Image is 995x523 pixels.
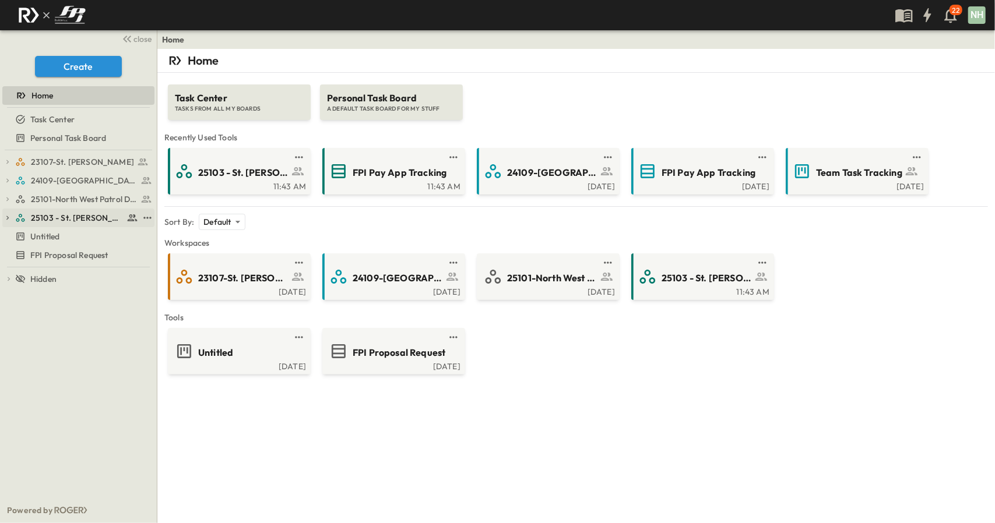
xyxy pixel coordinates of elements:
[15,154,152,170] a: 23107-St. [PERSON_NAME]
[446,150,460,164] button: test
[164,132,988,143] span: Recently Used Tools
[31,193,138,205] span: 25101-North West Patrol Division
[325,267,460,286] a: 24109-[GEOGRAPHIC_DATA][PERSON_NAME]
[2,209,154,227] div: 25103 - St. [PERSON_NAME] Phase 2test
[2,246,154,264] div: FPI Proposal Requesttest
[755,150,769,164] button: test
[634,162,769,181] a: FPI Pay App Tracking
[162,34,185,45] a: Home
[967,5,987,25] button: NH
[2,87,152,104] a: Home
[31,175,138,186] span: 24109-St. Teresa of Calcutta Parish Hall
[325,162,460,181] a: FPI Pay App Tracking
[327,105,456,113] span: A DEFAULT TASK BOARD FOR MY STUFF
[170,361,306,370] a: [DATE]
[327,91,456,105] span: Personal Task Board
[353,166,446,179] span: FPI Pay App Tracking
[199,214,245,230] div: Default
[15,210,138,226] a: 25103 - St. [PERSON_NAME] Phase 2
[968,6,986,24] div: NH
[164,237,988,249] span: Workspaces
[117,30,154,47] button: close
[188,52,219,69] p: Home
[2,227,154,246] div: Untitledtest
[170,286,306,295] a: [DATE]
[788,162,924,181] a: Team Task Tracking
[910,150,924,164] button: test
[2,153,154,171] div: 23107-St. [PERSON_NAME]test
[31,90,54,101] span: Home
[634,286,769,295] a: 11:43 AM
[203,216,231,228] p: Default
[167,73,312,120] a: Task CenterTASKS FROM ALL MY BOARDS
[755,256,769,270] button: test
[325,342,460,361] a: FPI Proposal Request
[479,267,615,286] a: 25101-North West Patrol Division
[507,271,597,285] span: 25101-North West Patrol Division
[170,342,306,361] a: Untitled
[170,267,306,286] a: 23107-St. [PERSON_NAME]
[175,105,304,113] span: TASKS FROM ALL MY BOARDS
[446,330,460,344] button: test
[30,273,57,285] span: Hidden
[952,6,959,15] p: 22
[816,166,902,179] span: Team Task Tracking
[30,249,108,261] span: FPI Proposal Request
[479,181,615,190] a: [DATE]
[31,212,124,224] span: 25103 - St. [PERSON_NAME] Phase 2
[634,267,769,286] a: 25103 - St. [PERSON_NAME] Phase 2
[162,34,192,45] nav: breadcrumbs
[2,190,154,209] div: 25101-North West Patrol Divisiontest
[479,162,615,181] a: 24109-[GEOGRAPHIC_DATA][PERSON_NAME]
[140,211,154,225] button: test
[30,114,75,125] span: Task Center
[198,346,233,359] span: Untitled
[175,91,304,105] span: Task Center
[2,130,152,146] a: Personal Task Board
[170,162,306,181] a: 25103 - St. [PERSON_NAME] Phase 2
[292,256,306,270] button: test
[2,111,152,128] a: Task Center
[164,312,988,323] span: Tools
[134,33,152,45] span: close
[2,247,152,263] a: FPI Proposal Request
[325,361,460,370] a: [DATE]
[292,150,306,164] button: test
[353,271,443,285] span: 24109-[GEOGRAPHIC_DATA][PERSON_NAME]
[170,181,306,190] a: 11:43 AM
[15,172,152,189] a: 24109-St. Teresa of Calcutta Parish Hall
[325,286,460,295] a: [DATE]
[325,181,460,190] a: 11:43 AM
[634,181,769,190] a: [DATE]
[788,181,924,190] a: [DATE]
[35,56,122,77] button: Create
[31,156,134,168] span: 23107-St. [PERSON_NAME]
[2,129,154,147] div: Personal Task Boardtest
[479,286,615,295] div: [DATE]
[14,3,90,27] img: c8d7d1ed905e502e8f77bf7063faec64e13b34fdb1f2bdd94b0e311fc34f8000.png
[2,171,154,190] div: 24109-St. Teresa of Calcutta Parish Halltest
[198,271,289,285] span: 23107-St. [PERSON_NAME]
[601,256,615,270] button: test
[30,231,59,242] span: Untitled
[30,132,106,144] span: Personal Task Board
[601,150,615,164] button: test
[164,216,194,228] p: Sort By:
[507,166,597,179] span: 24109-[GEOGRAPHIC_DATA][PERSON_NAME]
[198,166,289,179] span: 25103 - St. [PERSON_NAME] Phase 2
[662,166,755,179] span: FPI Pay App Tracking
[662,271,752,285] span: 25103 - St. [PERSON_NAME] Phase 2
[292,330,306,344] button: test
[353,346,445,359] span: FPI Proposal Request
[15,191,152,207] a: 25101-North West Patrol Division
